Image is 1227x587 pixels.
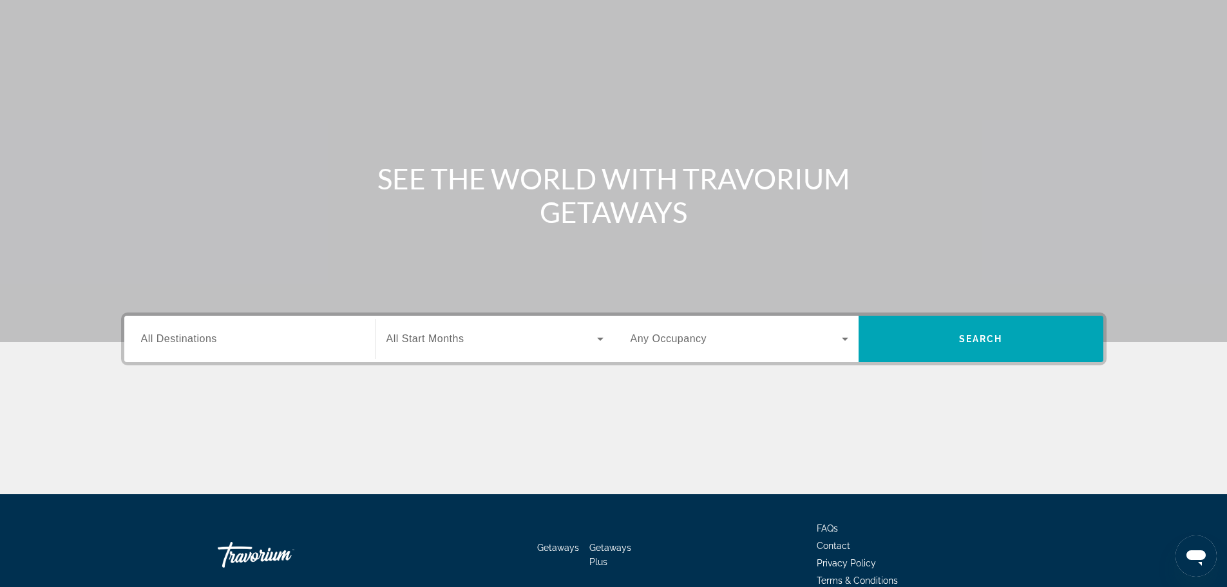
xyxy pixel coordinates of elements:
[141,333,217,344] span: All Destinations
[141,332,359,347] input: Select destination
[589,543,631,567] a: Getaways Plus
[218,535,347,574] a: Go Home
[859,316,1103,362] button: Search
[124,316,1103,362] div: Search widget
[631,333,707,344] span: Any Occupancy
[959,334,1003,344] span: Search
[372,162,855,229] h1: SEE THE WORLD WITH TRAVORIUM GETAWAYS
[1175,535,1217,577] iframe: Button to launch messaging window
[817,575,898,586] a: Terms & Conditions
[817,541,850,551] a: Contact
[817,558,876,568] a: Privacy Policy
[537,543,579,553] a: Getaways
[817,523,838,534] a: FAQs
[386,333,464,344] span: All Start Months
